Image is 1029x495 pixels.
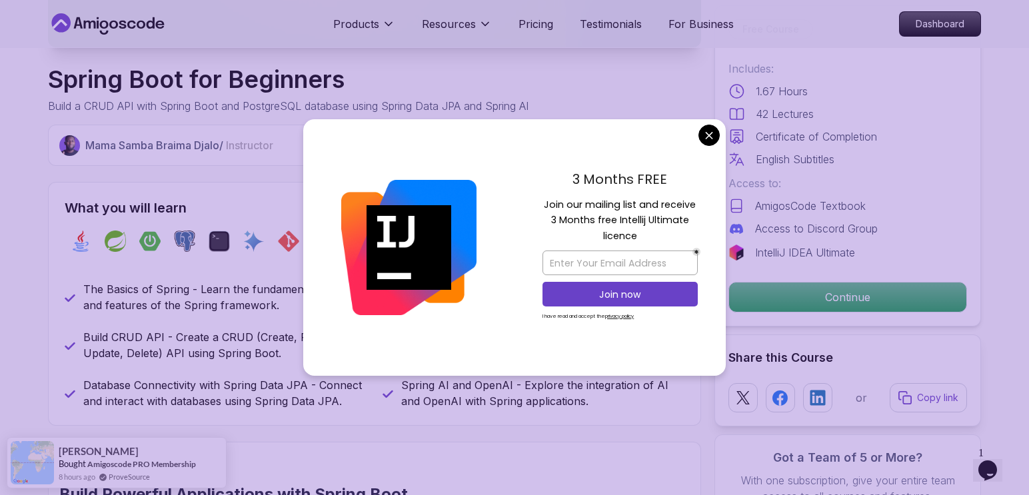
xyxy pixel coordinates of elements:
p: 42 Lectures [756,106,814,122]
img: git logo [278,231,299,252]
img: provesource social proof notification image [11,441,54,484]
p: AmigosCode Textbook [755,198,866,214]
p: The Basics of Spring - Learn the fundamental concepts and features of the Spring framework. [83,281,367,313]
p: 1.67 Hours [756,83,808,99]
img: Nelson Djalo [59,135,80,156]
p: Copy link [917,391,958,404]
p: Access to Discord Group [755,221,878,237]
img: terminal logo [209,231,230,252]
span: [PERSON_NAME] [59,446,139,457]
button: Copy link [890,383,967,412]
a: Pricing [518,16,553,32]
p: Build a CRUD API with Spring Boot and PostgreSQL database using Spring Data JPA and Spring AI [48,98,528,114]
img: ai logo [243,231,265,252]
span: Instructor [226,139,273,152]
button: Continue [728,282,967,312]
button: Resources [422,16,492,43]
p: Continue [729,282,966,312]
p: Spring AI and OpenAI - Explore the integration of AI and OpenAI with Spring applications. [401,377,684,409]
img: java logo [70,231,91,252]
a: Testimonials [580,16,642,32]
a: Dashboard [899,11,981,37]
button: Products [333,16,395,43]
p: Certificate of Completion [756,129,877,145]
h2: Share this Course [728,348,967,367]
iframe: chat widget [973,442,1016,482]
p: English Subtitles [756,151,834,167]
p: IntelliJ IDEA Ultimate [755,245,855,260]
img: spring logo [105,231,126,252]
span: Bought [59,458,86,469]
a: ProveSource [109,471,150,482]
h3: Got a Team of 5 or More? [728,448,967,467]
p: Mama Samba Braima Djalo / [85,137,273,153]
a: For Business [668,16,734,32]
p: Build CRUD API - Create a CRUD (Create, Read, Update, Delete) API using Spring Boot. [83,329,367,361]
img: spring-boot logo [139,231,161,252]
p: Access to: [728,175,967,191]
p: Includes: [728,61,967,77]
p: Resources [422,16,476,32]
p: Dashboard [900,12,980,36]
p: Products [333,16,379,32]
a: Amigoscode PRO Membership [87,459,196,469]
p: or [856,390,867,406]
h1: Spring Boot for Beginners [48,66,528,93]
span: 8 hours ago [59,471,95,482]
img: jetbrains logo [728,245,744,260]
p: Database Connectivity with Spring Data JPA - Connect and interact with databases using Spring Dat... [83,377,367,409]
h2: What you will learn [65,199,684,217]
img: postgres logo [174,231,195,252]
